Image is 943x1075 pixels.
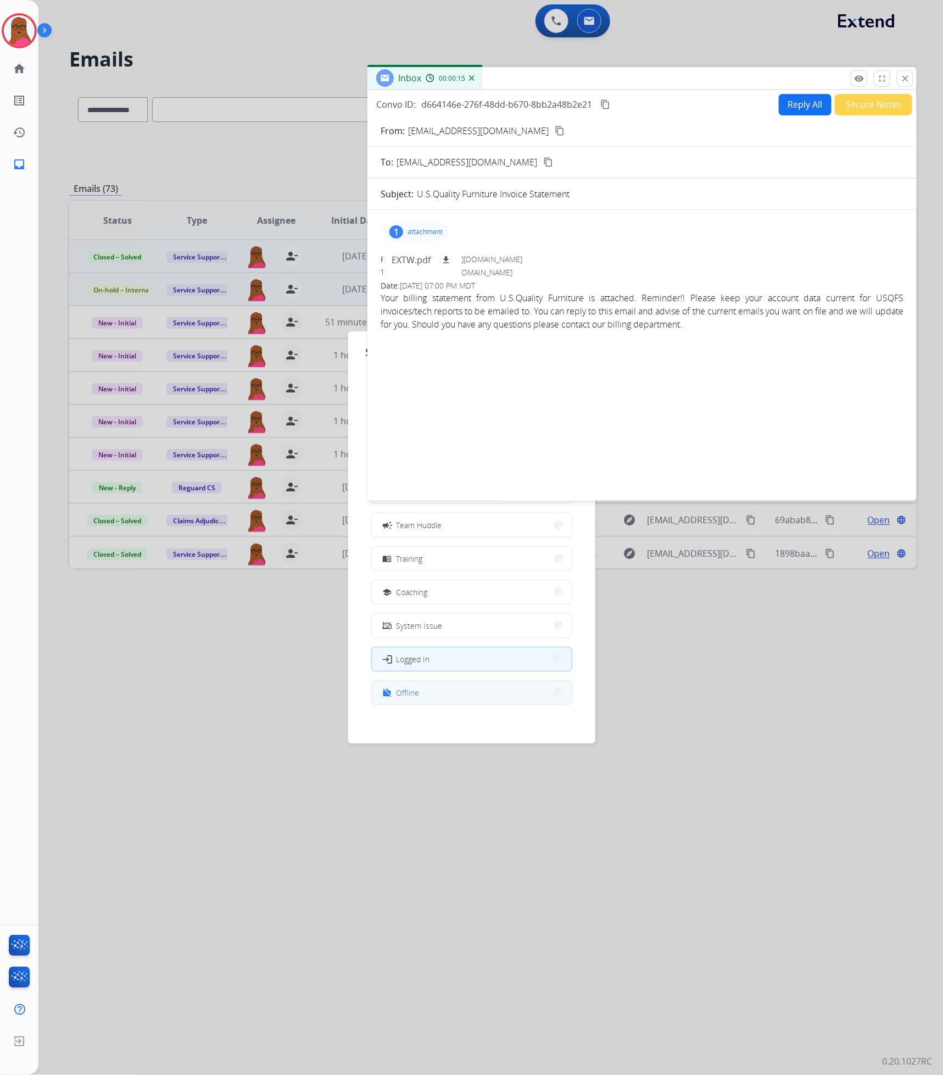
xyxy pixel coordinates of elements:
div: From: [381,254,903,265]
span: [EMAIL_ADDRESS][DOMAIN_NAME] [397,156,537,169]
mat-icon: content_copy [543,157,553,167]
p: To: [381,156,393,169]
span: [DATE] 07:00 PM MDT [400,280,475,291]
button: Reply All [779,94,832,115]
mat-icon: history [13,126,26,139]
mat-icon: fullscreen [877,74,887,84]
mat-icon: school [382,588,392,597]
span: Set your status [366,345,447,360]
span: 00:00:15 [439,74,465,83]
span: Offline [397,687,420,699]
button: Coaching [372,580,572,604]
button: Team Huddle [372,513,572,537]
button: Logged In [372,647,572,671]
button: Offline [372,681,572,705]
span: Inbox [398,72,421,84]
mat-icon: inbox [13,158,26,171]
p: EXTW.pdf [392,253,431,267]
p: Subject: [381,187,414,201]
button: Training [372,547,572,570]
mat-icon: close [900,74,910,84]
p: attachment [408,228,443,236]
span: Training [397,553,423,564]
span: Coaching [397,586,428,598]
mat-icon: content_copy [600,99,610,109]
mat-icon: login [381,653,392,664]
mat-icon: remove_red_eye [854,74,864,84]
img: avatar [4,15,35,46]
mat-icon: menu_book [382,554,392,563]
span: Logged In [397,653,430,665]
mat-icon: campaign [381,519,392,530]
p: U.S.Quality Furniture Invoice Statement [417,187,570,201]
mat-icon: home [13,62,26,75]
div: 1 [389,225,403,239]
mat-icon: phonelink_off [382,621,392,630]
span: System Issue [397,620,443,631]
mat-icon: content_copy [555,126,565,136]
button: Secure Notes [835,94,912,115]
mat-icon: list_alt [13,94,26,107]
div: Date: [381,280,903,291]
p: 0.20.1027RC [882,1055,932,1068]
p: Convo ID: [376,98,416,111]
span: d664146e-276f-48dd-b670-8bb2a48b2e21 [421,98,592,110]
p: [EMAIL_ADDRESS][DOMAIN_NAME] [408,124,549,137]
span: Team Huddle [397,519,442,531]
p: From: [381,124,405,137]
button: System Issue [372,614,572,638]
mat-icon: download [441,255,451,265]
mat-icon: work_off [382,688,392,697]
span: Your billing statement from U.S.Quality Furniture is attached. Reminder!! Please keep your accoun... [381,291,903,331]
div: To: [381,267,903,278]
span: [EMAIL_ADDRESS][DOMAIN_NAME] [401,254,522,264]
